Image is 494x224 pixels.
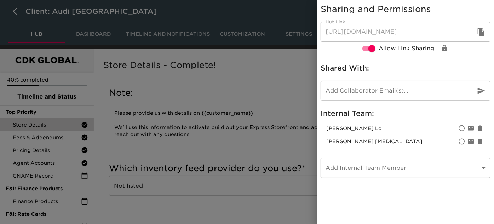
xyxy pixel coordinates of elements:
[457,124,466,133] div: Set as primay account owner
[440,44,449,53] div: Change View/Edit Permissions for Link Share
[321,108,490,119] h6: Internal Team:
[379,44,434,53] span: Allow Link Sharing
[321,62,490,74] h6: Shared With:
[457,137,466,146] div: Set as primay account owner
[321,158,490,178] div: ​
[476,137,485,146] div: Remove sreeramsarma.gvs@cdk.com
[326,139,423,144] span: [PERSON_NAME] [MEDICAL_DATA]
[321,4,490,15] h5: Sharing and Permissions
[466,124,476,133] div: Disable notifications for kevin.lo@roadster.com
[466,137,476,146] div: Disable notifications for sreeramsarma.gvs@cdk.com
[476,124,485,133] div: Remove kevin.lo@roadster.com
[326,125,382,131] span: kevin.lo@roadster.com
